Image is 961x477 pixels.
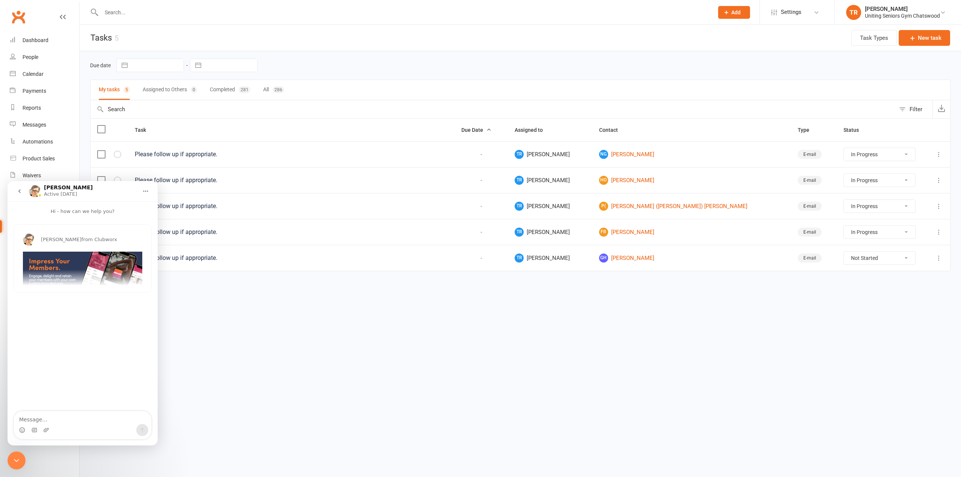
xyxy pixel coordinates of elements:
button: Assigned to Others0 [143,80,197,100]
span: Type [798,127,818,133]
button: Assigned to [515,125,551,134]
div: E-mail [798,254,822,263]
span: Contact [599,127,626,133]
span: Settings [781,4,801,21]
button: Upload attachment [36,246,42,252]
div: Payments [23,88,46,94]
span: Add [731,9,741,15]
div: 5 [114,33,119,42]
button: Type [798,125,818,134]
a: Waivers [10,167,79,184]
button: All286 [263,80,284,100]
span: TR [515,176,524,185]
div: Waivers [23,172,41,178]
input: Search... [99,7,708,18]
button: Contact [599,125,626,134]
div: Product Sales [23,155,55,162]
span: TR [515,254,524,263]
a: People [10,49,79,66]
button: Task [135,125,154,134]
span: GH [599,254,608,263]
span: [PERSON_NAME] [515,228,585,237]
div: E-mail [798,176,822,185]
a: Calendar [10,66,79,83]
div: Filter [910,105,922,114]
a: GH[PERSON_NAME] [599,254,784,263]
iframe: Intercom live chat [8,181,158,445]
button: My tasks5 [99,80,130,100]
a: Clubworx [9,8,28,26]
div: [PERSON_NAME] [865,6,940,12]
button: Due Date [461,125,491,134]
a: Automations [10,133,79,150]
input: Search [90,100,895,118]
span: TR [515,202,524,211]
div: - [461,151,501,158]
button: Add [718,6,750,19]
a: HO[PERSON_NAME] [599,176,784,185]
button: Completed281 [210,80,250,100]
span: P( [599,202,608,211]
div: Calendar [23,71,44,77]
div: Uniting Seniors Gym Chatswood [865,12,940,19]
span: [PERSON_NAME] [515,202,585,211]
span: [PERSON_NAME] [515,254,585,263]
div: - [461,203,501,210]
span: TR [515,228,524,237]
div: - [461,177,501,184]
span: Status [844,127,867,133]
a: FR[PERSON_NAME] [599,228,784,237]
div: TR [846,5,861,20]
div: 281 [239,86,250,93]
div: Please follow up if appropriate. [135,254,448,262]
span: NG [599,150,608,159]
h1: Tasks [80,25,119,51]
div: 5 [124,86,130,93]
span: TR [515,150,524,159]
span: Task [135,127,154,133]
a: Product Sales [10,150,79,167]
div: - [461,255,501,261]
div: Dashboard [23,37,48,43]
label: Due date [90,62,111,68]
span: FR [599,228,608,237]
div: Please follow up if appropriate. [135,151,448,158]
button: Task Types [851,30,897,46]
div: Reports [23,105,41,111]
button: Emoji picker [12,246,18,252]
div: E-mail [798,202,822,211]
div: E-mail [798,228,822,237]
span: Assigned to [515,127,551,133]
a: NG[PERSON_NAME] [599,150,784,159]
span: HO [599,176,608,185]
div: - [461,229,501,235]
div: Please follow up if appropriate. [135,228,448,236]
a: Messages [10,116,79,133]
div: Automations [23,139,53,145]
div: Please follow up if appropriate. [135,202,448,210]
button: Filter [895,100,932,118]
button: New task [899,30,950,46]
button: Status [844,125,867,134]
a: Payments [10,83,79,100]
a: P([PERSON_NAME] ([PERSON_NAME]) [PERSON_NAME] [599,202,784,211]
a: Reports [10,100,79,116]
button: Gif picker [24,246,30,252]
div: 286 [273,86,284,93]
div: 0 [191,86,197,93]
span: [PERSON_NAME] [515,150,585,159]
span: Due Date [461,127,491,133]
div: People [23,54,38,60]
span: [PERSON_NAME] [515,176,585,185]
a: Dashboard [10,32,79,49]
button: Send a message… [129,243,141,255]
